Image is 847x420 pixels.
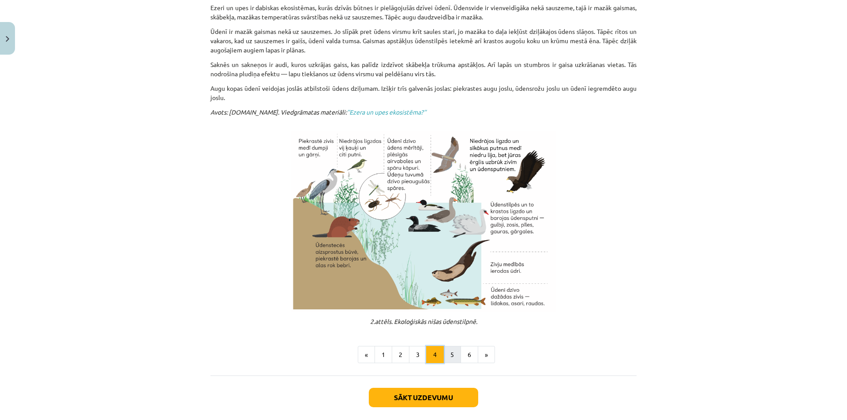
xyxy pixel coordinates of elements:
[375,346,392,364] button: 1
[409,346,427,364] button: 3
[6,36,9,42] img: icon-close-lesson-0947bae3869378f0d4975bcd49f059093ad1ed9edebbc8119c70593378902aed.svg
[210,108,426,116] em: Avots: [DOMAIN_NAME]. Viedgrāmatas materiāli:
[210,60,637,78] p: Saknēs un sakneņos ir audi, kuros uzkrājas gaiss, kas palīdz izdzīvot skābekļa trūkuma apstākļos....
[392,346,409,364] button: 2
[210,27,637,55] p: Ūdenī ir mazāk gaismas nekā uz sauszemes. Jo slīpāk pret ūdens virsmu krīt saules stari, jo mazāk...
[478,346,495,364] button: »
[370,317,477,325] em: 2.attēls. Ekoloģiskās nišas ūdenstilpnē.
[358,346,375,364] button: «
[210,84,637,102] p: Augu kopas ūdenī veidojas joslās atbilstoši ūdens dziļumam. Izšķir trīs galvenās joslas: piekrast...
[210,346,637,364] nav: Page navigation example
[461,346,478,364] button: 6
[426,346,444,364] button: 4
[369,388,478,407] button: Sākt uzdevumu
[210,3,637,22] p: Ezeri un upes ir dabiskas ekosistēmas, kurās dzīvās būtnes ir pielāgojušās dzīvei ūdenī. Ūdensvid...
[443,346,461,364] button: 5
[347,108,426,116] a: ’’Ezera un upes ekosistēma?’’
